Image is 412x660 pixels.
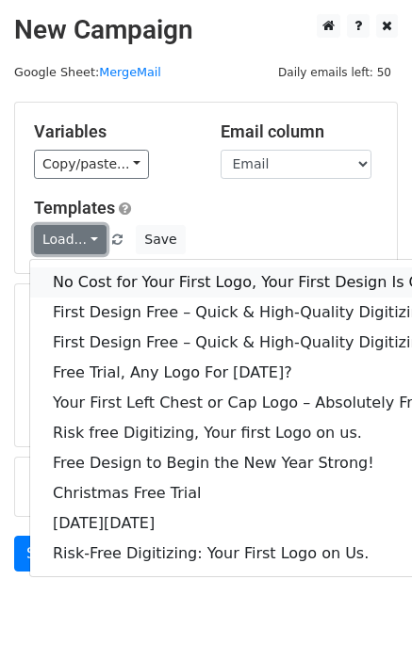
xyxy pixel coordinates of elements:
[14,65,161,79] small: Google Sheet:
[272,65,398,79] a: Daily emails left: 50
[34,198,115,217] a: Templates
[34,150,149,179] a: Copy/paste...
[99,65,161,79] a: MergeMail
[34,121,192,142] h5: Variables
[34,225,107,254] a: Load...
[221,121,379,142] h5: Email column
[136,225,185,254] button: Save
[318,570,412,660] iframe: Chat Widget
[14,14,398,46] h2: New Campaign
[14,536,76,571] a: Send
[272,62,398,83] span: Daily emails left: 50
